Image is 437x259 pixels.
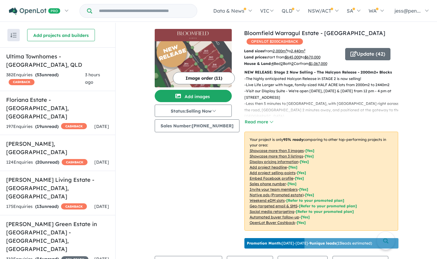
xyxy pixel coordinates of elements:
[244,118,273,126] button: Read more
[304,55,321,59] u: $ 670,000
[301,55,321,59] span: to
[287,49,305,53] span: to
[244,88,403,101] p: - Visit our Display Suite - We're open [DATE], [DATE] & [DATE] from 12 pm - 4 pm at [STREET_ADDRESS]
[155,29,232,87] a: Bloomfield Warragul Estate - Nilma LogoBloomfield Warragul Estate - Nilma
[296,209,354,214] span: [Refer to your promoted plan]
[250,209,294,214] u: Social media retargeting
[286,198,344,203] span: [Refer to your promoted plan]
[61,123,87,129] span: CASHBACK
[6,52,109,69] h5: Ultima Townhomes - [GEOGRAPHIC_DATA] , QLD
[6,140,109,156] h5: [PERSON_NAME] , [GEOGRAPHIC_DATA]
[291,49,305,53] u: 2,440 m
[155,119,239,132] button: Sales Number:[PHONE_NUMBER]
[309,61,327,66] u: $ 1,067,000
[250,181,286,186] u: Sales phone number
[285,55,301,59] u: $ 645,000
[244,76,403,82] p: - The highly anticipated Halcyon Release in STAGE 2 is now selling!
[37,204,42,209] span: 13
[247,241,282,245] b: Promotion Month:
[297,170,306,175] span: [ Yes ]
[10,33,17,38] img: sort.svg
[244,61,341,67] p: Bed Bath Car from
[250,148,304,153] u: Showcase more than 3 images
[37,124,42,129] span: 19
[157,31,229,39] img: Bloomfield Warragul Estate - Nilma Logo
[155,41,232,87] img: Bloomfield Warragul Estate - Nilma
[292,61,294,66] u: 2
[155,105,232,117] button: Status:Selling Now
[85,72,100,85] span: 3 hours ago
[301,215,310,219] span: [Yes]
[35,204,59,209] strong: ( unread)
[6,176,109,201] h5: [PERSON_NAME] Living Estate - [GEOGRAPHIC_DATA] , [GEOGRAPHIC_DATA]
[272,61,274,66] u: 4
[35,72,59,78] strong: ( unread)
[94,204,109,209] span: [DATE]
[250,220,295,225] u: OpenLot Buyer Cashback
[6,159,88,166] div: 124 Enquir ies
[61,203,87,209] span: CASHBACK
[37,72,42,78] span: 53
[247,241,372,246] p: [DATE] - [DATE] - ( 23 leads estimated)
[286,48,287,52] sup: 2
[299,204,357,208] span: [Refer to your promoted plan]
[250,176,293,181] u: Embed Facebook profile
[244,61,272,66] b: House & Land:
[9,79,35,85] span: CASHBACK
[6,71,85,86] div: 382 Enquir ies
[35,159,59,165] strong: ( unread)
[250,159,298,164] u: Display pricing information
[297,220,306,225] span: [Yes]
[305,193,314,197] span: [Yes]
[305,148,314,153] span: [ Yes ]
[6,203,87,210] div: 175 Enquir ies
[250,215,299,219] u: Automated buyer follow-up
[244,82,403,88] p: - Live Life Larger with huge, family-sized HALF ACRE lots from 2000m2 to 2440m2
[244,69,398,75] p: NEW RELEASE: Stage 2 Now Selling - The Halcyon Release - 2000m2+ Blocks
[281,61,283,66] u: 2
[250,193,304,197] u: Native ads (Promoted estate)
[244,132,398,231] p: Your project is only comparing to other top-performing projects in your area: - - - - - - - - - -...
[309,241,336,245] b: 9 unique leads
[394,8,421,14] span: jess@pen...
[247,38,303,45] span: OPENLOT $ 200 CASHBACK
[250,170,296,175] u: Add project selling-points
[62,159,88,165] span: CASHBACK
[288,165,297,169] span: [ Yes ]
[244,54,341,60] p: start from
[6,220,109,253] h5: [PERSON_NAME] Green Estate in [GEOGRAPHIC_DATA] - [GEOGRAPHIC_DATA] , [GEOGRAPHIC_DATA]
[94,124,109,129] span: [DATE]
[250,154,303,158] u: Showcase more than 3 listings
[300,159,309,164] span: [ Yes ]
[250,187,298,192] u: Invite your team members
[93,4,196,18] input: Try estate name, suburb, builder or developer
[6,96,109,121] h5: Floriana Estate - [GEOGRAPHIC_DATA] , [GEOGRAPHIC_DATA]
[155,90,232,102] button: Add images
[250,204,297,208] u: Geo-targeted email & SMS
[244,48,341,54] p: from
[304,48,305,52] sup: 2
[345,48,390,60] button: Update (42)
[244,30,385,37] a: Bloomfield Warragul Estate - [GEOGRAPHIC_DATA]
[37,159,42,165] span: 20
[94,159,109,165] span: [DATE]
[244,49,264,53] b: Land sizes
[9,7,60,15] img: Openlot PRO Logo White
[250,165,287,169] u: Add project headline
[244,55,266,59] b: Land prices
[283,137,303,142] b: 95 % ready
[173,72,235,84] button: Image order (11)
[299,187,308,192] span: [ Yes ]
[305,154,314,158] span: [ Yes ]
[6,123,87,130] div: 197 Enquir ies
[244,101,403,119] p: - Less then 5 minutes to [GEOGRAPHIC_DATA], with [GEOGRAPHIC_DATA] right across the road, [GEOGRA...
[35,124,59,129] strong: ( unread)
[288,181,296,186] span: [ Yes ]
[273,49,287,53] u: 2,000 m
[27,29,95,41] button: Add projects and builders
[250,198,285,203] u: Weekend eDM slots
[295,176,304,181] span: [ Yes ]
